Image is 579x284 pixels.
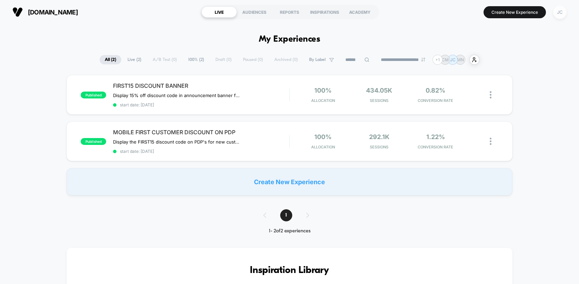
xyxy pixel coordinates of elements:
h1: My Experiences [259,34,321,44]
button: JC [551,5,569,19]
p: JC [450,57,456,62]
span: [DOMAIN_NAME] [28,9,78,16]
span: Allocation [311,98,335,103]
span: Live ( 2 ) [122,55,146,64]
span: published [81,138,106,145]
span: All ( 2 ) [100,55,121,64]
span: Display 15% off discount code in announcement banner for all new customers [113,93,241,98]
span: By Label [309,57,326,62]
img: end [421,57,425,62]
span: start date: [DATE] [113,102,289,107]
div: + 1 [433,55,443,65]
div: INSPIRATIONS [307,7,342,18]
div: ACADEMY [342,7,377,18]
div: 1 - 2 of 2 experiences [256,228,323,234]
span: 100% [314,87,332,94]
span: 100% [314,133,332,140]
span: 292.1k [369,133,389,140]
span: start date: [DATE] [113,149,289,154]
span: 100% ( 2 ) [183,55,209,64]
div: AUDIENCES [237,7,272,18]
img: close [490,91,491,98]
div: JC [553,6,567,19]
button: [DOMAIN_NAME] [10,7,80,18]
img: Visually logo [12,7,23,17]
span: 1.22% [426,133,445,140]
p: CM [442,57,449,62]
span: 434.05k [366,87,392,94]
span: 1 [280,209,292,221]
span: CONVERSION RATE [409,145,462,149]
span: Allocation [311,145,335,149]
span: Sessions [353,98,406,103]
span: published [81,92,106,98]
span: CONVERSION RATE [409,98,462,103]
span: MOBILE FIRST CUSTOMER DISCOUNT ON PDP [113,129,289,136]
div: LIVE [202,7,237,18]
div: Create New Experience [67,168,512,196]
h3: Inspiration Library [87,265,492,276]
p: MN [457,57,464,62]
div: REPORTS [272,7,307,18]
span: Sessions [353,145,406,149]
img: close [490,138,491,145]
span: 0.82% [426,87,445,94]
button: Create New Experience [484,6,546,18]
span: Display the FIRST15 discount code on PDP's for new customers [113,139,241,145]
span: FIRST15 DISCOUNT BANNER [113,82,289,89]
